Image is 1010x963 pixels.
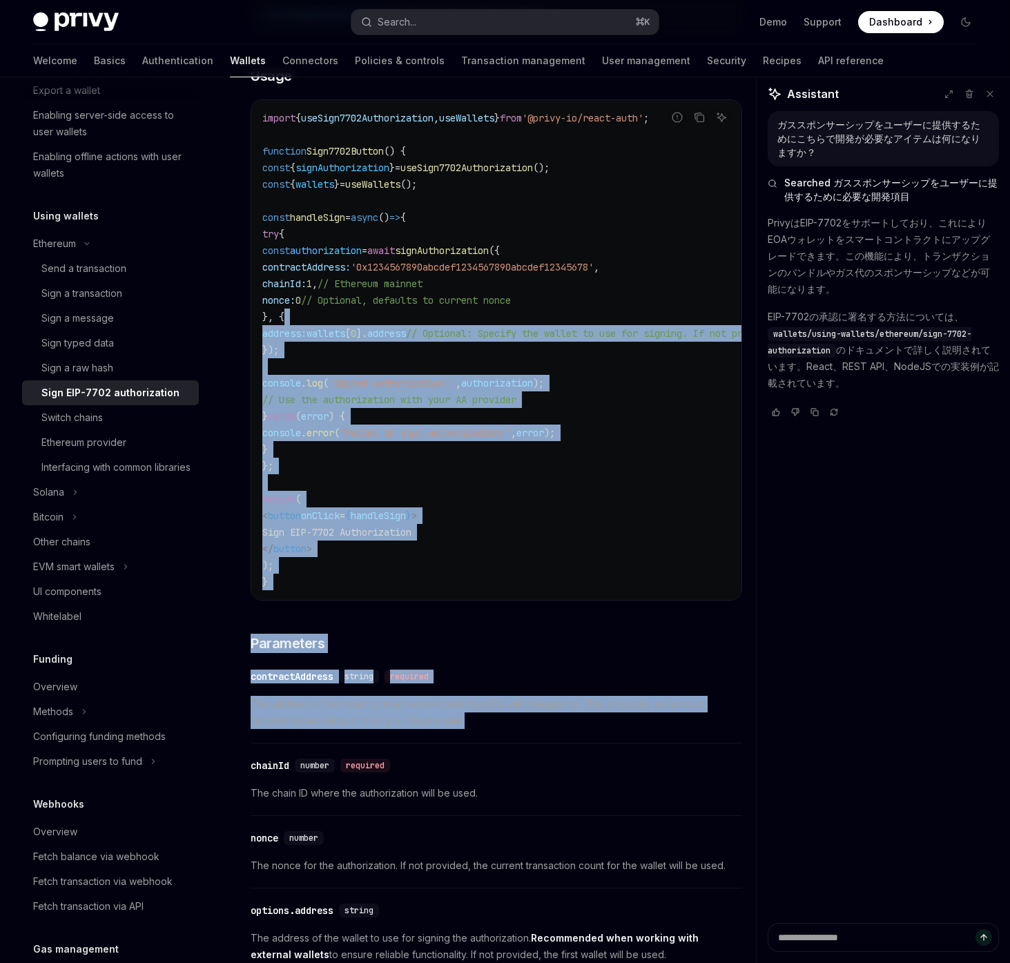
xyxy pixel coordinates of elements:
span: { [290,162,295,174]
span: log [307,377,323,389]
a: User management [602,44,690,77]
span: } [494,112,500,124]
div: EVM smart wallets [33,558,115,575]
span: ); [262,559,273,572]
span: 0 [295,294,301,307]
span: 'Signed authorization:' [329,377,456,389]
a: Overview [22,674,199,699]
span: }, { [262,311,284,323]
span: contractAddress: [262,261,351,273]
button: Toggle EVM smart wallets section [22,554,199,579]
span: (); [400,178,417,191]
div: Enabling server-side access to user wallets [33,107,191,140]
h5: Using wallets [33,208,99,224]
a: Sign typed data [22,331,199,356]
span: > [307,543,312,555]
span: Sign EIP-7702 Authorization [262,526,411,538]
span: function [262,145,307,157]
span: (); [533,162,550,174]
button: Send message [975,929,992,946]
span: number [300,760,329,771]
div: Bitcoin [33,509,64,525]
a: Enabling server-side access to user wallets [22,103,199,144]
a: API reference [818,44,884,77]
button: Copy the contents from the code block [690,108,708,126]
span: The address of the smart contract whose code the EOA will delegate to. This is typically an accou... [251,696,742,729]
span: useWallets [439,112,494,124]
div: Enabling offline actions with user wallets [33,148,191,182]
span: = [340,509,345,522]
span: = [395,162,400,174]
span: ( [323,377,329,389]
span: '0x1234567890abcdef1234567890abcdef12345678' [351,261,594,273]
button: Toggle Methods section [22,699,199,724]
button: Copy chat response [806,405,823,419]
span: error [307,427,334,439]
div: nonce [251,831,278,845]
div: Ethereum provider [41,434,126,451]
span: ]. [356,327,367,340]
div: Ethereum [33,235,76,252]
button: Open search [351,10,659,35]
span: await [367,244,395,257]
div: Overview [33,679,77,695]
a: Basics [94,44,126,77]
button: Vote that response was not good [787,405,804,419]
span: () { [384,145,406,157]
span: Parameters [251,634,324,653]
span: return [262,493,295,505]
a: Ethereum provider [22,430,199,455]
span: ( [295,493,301,505]
span: Sign7702Button [307,145,384,157]
button: Ask AI [712,108,730,126]
a: Transaction management [461,44,585,77]
span: The nonce for the authorization. If not provided, the current transaction count for the wallet wi... [251,857,742,874]
span: useSign7702Authorization [301,112,434,124]
button: Toggle Solana section [22,480,199,505]
a: Support [804,15,842,29]
span: { [295,112,301,124]
span: // Optional, defaults to current nonce [301,294,511,307]
span: , [511,427,516,439]
span: 1 [307,278,312,290]
span: from [500,112,522,124]
span: wallets/using-wallets/ethereum/sign-7702-authorization [768,329,971,356]
a: Sign a raw hash [22,356,199,380]
a: Fetch transaction via webhook [22,869,199,894]
span: chainId: [262,278,307,290]
span: async [351,211,378,224]
div: Other chains [33,534,90,550]
button: Toggle Prompting users to fund section [22,749,199,774]
div: contractAddress [251,670,333,683]
div: Configuring funding methods [33,728,166,745]
span: The chain ID where the authorization will be used. [251,785,742,801]
span: }); [262,344,279,356]
a: Authentication [142,44,213,77]
a: UI components [22,579,199,604]
span: ( [295,410,301,422]
textarea: Ask a question... [768,923,999,952]
img: dark logo [33,12,119,32]
span: { [279,228,284,240]
a: Send a transaction [22,256,199,281]
span: ({ [489,244,500,257]
span: } [262,443,268,456]
span: catch [268,410,295,422]
a: Other chains [22,529,199,554]
a: Security [707,44,746,77]
div: Fetch transaction via API [33,898,144,915]
span: } [262,576,268,588]
h5: Gas management [33,941,119,957]
button: Report incorrect code [668,108,686,126]
span: signAuthorization [395,244,489,257]
span: }; [262,460,273,472]
h5: Webhooks [33,796,84,813]
span: handleSign [290,211,345,224]
span: } [406,509,411,522]
a: Wallets [230,44,266,77]
span: onClick [301,509,340,522]
span: ⌘ K [636,17,650,28]
span: ) { [329,410,345,422]
h5: Funding [33,651,72,668]
a: Configuring funding methods [22,724,199,749]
